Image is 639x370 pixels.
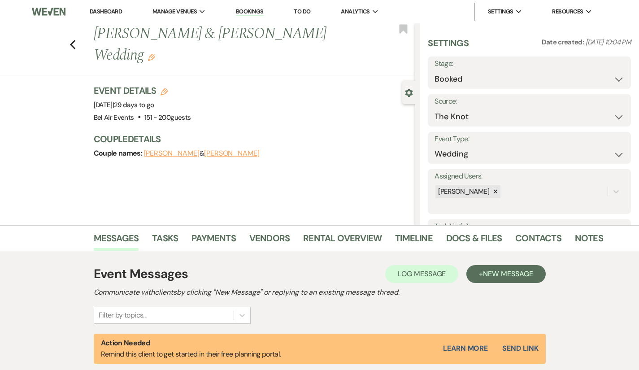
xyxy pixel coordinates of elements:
p: Remind this client to get started in their free planning portal. [101,337,281,360]
h1: Event Messages [94,265,188,283]
button: [PERSON_NAME] [144,150,200,157]
a: To Do [294,8,310,15]
a: Vendors [249,231,290,251]
span: Resources [552,7,583,16]
a: Bookings [236,8,264,16]
button: Log Message [385,265,458,283]
h1: [PERSON_NAME] & [PERSON_NAME] Wedding [94,23,348,66]
span: & [144,149,260,158]
strong: Action Needed [101,338,150,348]
span: [DATE] [94,100,154,109]
span: New Message [483,269,533,279]
a: Contacts [515,231,561,251]
span: [DATE] 10:04 PM [586,38,631,47]
a: Messages [94,231,139,251]
button: Send Link [502,345,538,352]
a: Docs & Files [446,231,502,251]
span: Bel Air Events [94,113,134,122]
label: Stage: [435,57,624,70]
label: Source: [435,95,624,108]
a: Learn More [443,343,488,354]
a: Dashboard [90,8,122,15]
h3: Event Details [94,84,191,97]
label: Event Type: [435,133,624,146]
span: Manage Venues [152,7,197,16]
button: Edit [148,53,155,61]
span: Couple names: [94,148,144,158]
a: Notes [575,231,603,251]
a: Rental Overview [303,231,382,251]
span: Date created: [542,38,586,47]
a: Tasks [152,231,178,251]
h3: Settings [428,37,469,57]
a: Timeline [395,231,433,251]
span: | [113,100,154,109]
span: Log Message [398,269,446,279]
span: 151 - 200 guests [144,113,191,122]
h2: Communicate with clients by clicking "New Message" or replying to an existing message thread. [94,287,546,298]
button: +New Message [466,265,545,283]
span: Analytics [341,7,369,16]
span: 29 days to go [114,100,154,109]
img: Weven Logo [32,2,65,21]
button: [PERSON_NAME] [204,150,260,157]
button: Close lead details [405,88,413,96]
label: Task List(s): [435,220,624,233]
span: Settings [488,7,513,16]
a: Payments [191,231,236,251]
div: Filter by topics... [99,310,147,321]
label: Assigned Users: [435,170,624,183]
div: [PERSON_NAME] [435,185,491,198]
h3: Couple Details [94,133,407,145]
